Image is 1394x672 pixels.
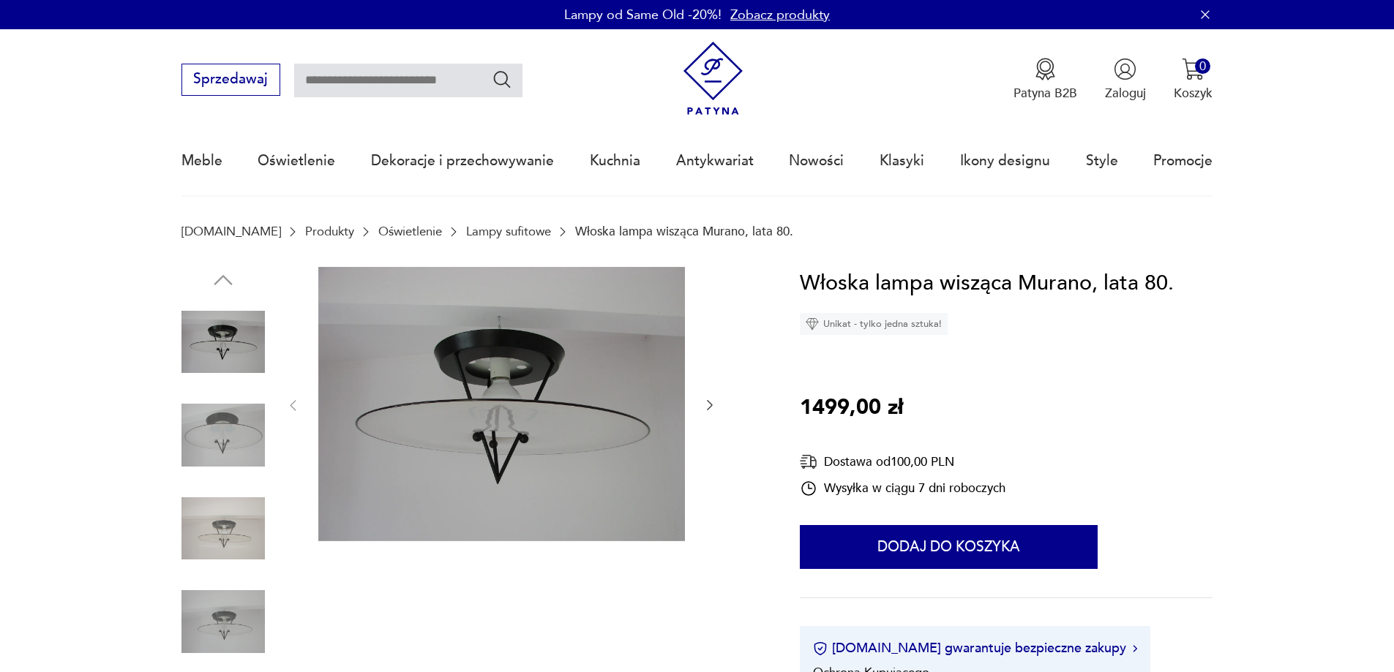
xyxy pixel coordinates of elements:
img: Ikona certyfikatu [813,641,828,656]
a: Zobacz produkty [730,6,830,24]
img: Zdjęcie produktu Włoska lampa wisząca Murano, lata 80. [181,393,265,477]
p: Koszyk [1174,85,1213,102]
div: 0 [1195,58,1210,74]
button: 0Koszyk [1174,58,1213,102]
a: Oświetlenie [378,224,442,238]
a: Promocje [1153,127,1213,195]
div: Unikat - tylko jedna sztuka! [800,313,948,335]
button: Sprzedawaj [181,64,280,96]
p: 1499,00 zł [800,391,903,425]
button: Dodaj do koszyka [800,525,1098,569]
h1: Włoska lampa wisząca Murano, lata 80. [800,267,1174,301]
a: Produkty [305,224,354,238]
p: Zaloguj [1105,85,1146,102]
p: Włoska lampa wisząca Murano, lata 80. [575,224,793,238]
a: Kuchnia [590,127,640,195]
div: Dostawa od 100,00 PLN [800,453,1005,471]
img: Ikonka użytkownika [1114,58,1136,80]
a: Meble [181,127,222,195]
button: Szukaj [492,69,513,90]
a: Ikona medaluPatyna B2B [1013,58,1077,102]
a: Style [1086,127,1118,195]
a: Nowości [789,127,844,195]
a: Oświetlenie [258,127,335,195]
button: Zaloguj [1105,58,1146,102]
button: Patyna B2B [1013,58,1077,102]
p: Lampy od Same Old -20%! [564,6,722,24]
a: Antykwariat [676,127,754,195]
a: Sprzedawaj [181,75,280,86]
a: [DOMAIN_NAME] [181,224,281,238]
img: Ikona medalu [1034,58,1057,80]
div: Wysyłka w ciągu 7 dni roboczych [800,480,1005,497]
img: Zdjęcie produktu Włoska lampa wisząca Murano, lata 80. [181,487,265,570]
a: Lampy sufitowe [466,224,551,238]
img: Ikona koszyka [1182,58,1204,80]
img: Ikona dostawy [800,453,817,471]
img: Zdjęcie produktu Włoska lampa wisząca Murano, lata 80. [181,580,265,663]
img: Ikona strzałki w prawo [1133,645,1137,652]
button: [DOMAIN_NAME] gwarantuje bezpieczne zakupy [813,639,1137,657]
img: Patyna - sklep z meblami i dekoracjami vintage [676,42,750,116]
img: Ikona diamentu [806,317,819,331]
a: Dekoracje i przechowywanie [371,127,554,195]
p: Patyna B2B [1013,85,1077,102]
img: Zdjęcie produktu Włoska lampa wisząca Murano, lata 80. [318,267,685,542]
img: Zdjęcie produktu Włoska lampa wisząca Murano, lata 80. [181,301,265,384]
a: Klasyki [880,127,924,195]
a: Ikony designu [960,127,1050,195]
